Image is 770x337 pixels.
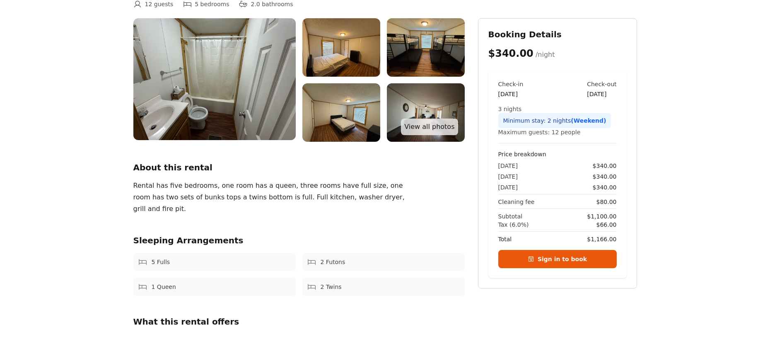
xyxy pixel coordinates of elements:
[498,162,518,170] span: [DATE]
[593,172,617,181] span: $340.00
[387,83,465,142] img: lodge%2010.jpg
[387,18,465,77] img: lodge%2012.jpg
[321,258,345,266] span: 2 Futons
[488,48,533,59] span: $340.00
[571,117,606,124] span: (Weekend)
[587,90,616,98] div: [DATE]
[498,198,535,206] span: Cleaning fee
[133,316,465,327] h2: What this rental offers
[133,235,465,246] h2: Sleeping Arrangements
[587,212,616,221] span: $1,100.00
[498,183,518,192] span: [DATE]
[498,113,611,128] div: Minimum stay: 2 nights
[498,235,512,243] span: Total
[401,119,458,135] a: View all photos
[498,212,523,221] span: Subtotal
[536,51,555,58] span: /night
[498,250,617,268] a: Sign in to book
[587,80,616,88] div: Check-out
[488,29,627,40] h2: Booking Details
[152,258,170,266] span: 5 Fulls
[596,198,617,206] span: $80.00
[498,90,524,98] div: [DATE]
[302,83,380,142] img: lodge%2011.jpg
[302,18,380,77] img: lodge%2013.jpg
[498,128,617,136] div: Maximum guests: 12 people
[498,150,617,158] h4: Price breakdown
[596,221,617,229] span: $66.00
[133,180,408,215] div: Rental has five bedrooms, one room has a queen, three rooms have full size, one room has two sets...
[133,18,296,140] img: lodge%2014.jpg
[498,80,524,88] div: Check-in
[593,162,617,170] span: $340.00
[498,172,518,181] span: [DATE]
[498,221,529,229] span: Tax (6.0%)
[152,283,176,291] span: 1 Queen
[321,283,342,291] span: 2 Twins
[133,162,465,173] h2: About this rental
[593,183,617,192] span: $340.00
[587,235,616,243] span: $1,166.00
[498,105,617,113] div: 3 nights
